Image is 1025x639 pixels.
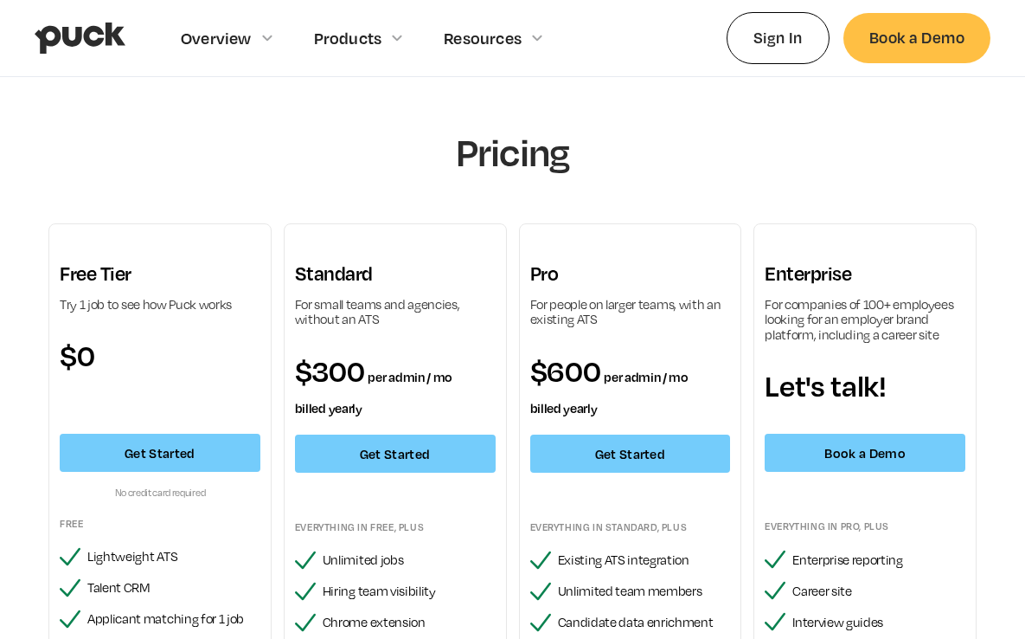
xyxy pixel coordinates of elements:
div: Resources [444,29,522,48]
div: Enterprise reporting [792,552,965,568]
span: per admin / mo billed yearly [295,369,452,416]
div: Existing ATS integration [558,552,731,568]
h3: Standard [295,261,496,287]
div: For small teams and agencies, without an ATS [295,297,496,327]
div: $600 [530,355,731,417]
a: Book a Demo [765,434,965,472]
h1: Pricing [232,129,794,175]
div: Interview guides [792,615,965,630]
a: Book a Demo [843,13,990,62]
div: Candidate data enrichment [558,615,731,630]
div: Career site [792,584,965,599]
div: $300 [295,355,496,417]
div: Unlimited jobs [323,552,496,568]
div: Overview [181,29,252,48]
span: per admin / mo billed yearly [530,369,689,416]
div: Let's talk! [765,370,965,401]
div: Applicant matching for 1 job [87,611,260,627]
a: Sign In [727,12,830,63]
div: Talent CRM [87,580,260,596]
a: Get Started [295,435,496,473]
div: Try 1 job to see how Puck works [60,297,260,313]
div: Hiring team visibility [323,584,496,599]
div: Chrome extension [323,615,496,630]
a: Get Started [60,434,260,472]
div: Everything in pro, plus [765,520,965,533]
div: For companies of 100+ employees looking for an employer brand platform, including a career site [765,297,965,343]
div: Unlimited team members [558,584,731,599]
div: $0 [60,339,260,371]
div: Everything in FREE, plus [295,520,496,534]
div: Free [60,517,260,531]
div: Products [314,29,382,48]
h3: Free Tier [60,261,260,287]
h3: Pro [530,261,731,287]
div: For people on larger teams, with an existing ATS [530,297,731,327]
div: Everything in standard, plus [530,520,731,534]
div: No credit card required [60,486,260,500]
div: Lightweight ATS [87,549,260,565]
h3: Enterprise [765,261,965,287]
a: Get Started [530,435,731,473]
